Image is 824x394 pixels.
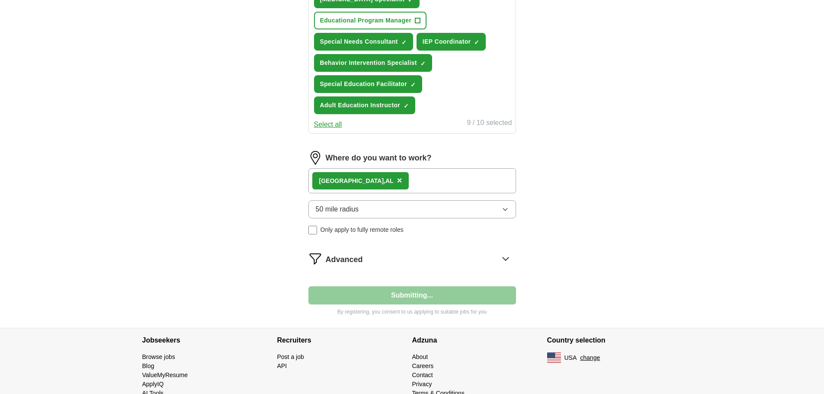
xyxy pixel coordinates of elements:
[423,37,471,46] span: IEP Coordinator
[404,103,409,109] span: ✓
[277,353,304,360] a: Post a job
[308,226,317,234] input: Only apply to fully remote roles
[467,118,512,130] div: 9 / 10 selected
[314,12,427,29] button: Educational Program Manager
[142,353,175,360] a: Browse jobs
[314,119,342,130] button: Select all
[314,75,423,93] button: Special Education Facilitator✓
[320,58,417,67] span: Behavior Intervention Specialist
[417,33,486,51] button: IEP Coordinator✓
[320,80,407,89] span: Special Education Facilitator
[308,151,322,165] img: location.png
[320,37,398,46] span: Special Needs Consultant
[547,352,561,363] img: US flag
[412,362,434,369] a: Careers
[412,381,432,388] a: Privacy
[308,308,516,316] p: By registering, you consent to us applying to suitable jobs for you
[397,176,402,185] span: ×
[326,254,363,266] span: Advanced
[314,96,416,114] button: Adult Education Instructor✓
[401,39,407,46] span: ✓
[321,225,404,234] span: Only apply to fully remote roles
[547,328,682,352] h4: Country selection
[420,60,426,67] span: ✓
[397,174,402,187] button: ×
[308,200,516,218] button: 50 mile radius
[474,39,479,46] span: ✓
[320,16,412,25] span: Educational Program Manager
[277,362,287,369] a: API
[142,372,188,378] a: ValueMyResume
[412,353,428,360] a: About
[412,372,433,378] a: Contact
[316,204,359,215] span: 50 mile radius
[326,152,432,164] label: Where do you want to work?
[320,101,401,110] span: Adult Education Instructor
[308,286,516,304] button: Submitting...
[580,353,600,362] button: change
[142,362,154,369] a: Blog
[314,33,413,51] button: Special Needs Consultant✓
[319,177,385,184] strong: [GEOGRAPHIC_DATA],
[319,176,394,186] div: AL
[142,381,164,388] a: ApplyIQ
[314,54,432,72] button: Behavior Intervention Specialist✓
[564,353,577,362] span: USA
[410,81,416,88] span: ✓
[308,252,322,266] img: filter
